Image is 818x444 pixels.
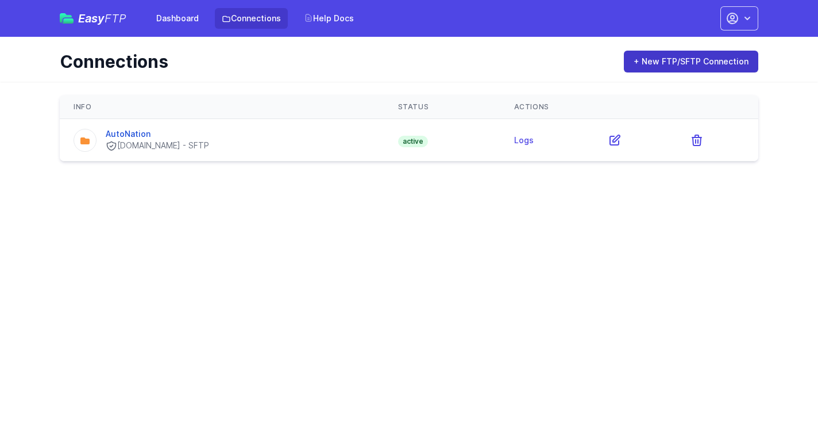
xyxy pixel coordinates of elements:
[149,8,206,29] a: Dashboard
[215,8,288,29] a: Connections
[78,13,126,24] span: Easy
[60,13,126,24] a: EasyFTP
[624,51,758,72] a: + New FTP/SFTP Connection
[60,51,608,72] h1: Connections
[106,129,151,139] a: AutoNation
[500,95,758,119] th: Actions
[297,8,361,29] a: Help Docs
[384,95,500,119] th: Status
[398,136,428,147] span: active
[106,140,209,152] div: [DOMAIN_NAME] - SFTP
[105,12,126,25] span: FTP
[514,135,534,145] a: Logs
[60,95,384,119] th: Info
[60,13,74,24] img: easyftp_logo.png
